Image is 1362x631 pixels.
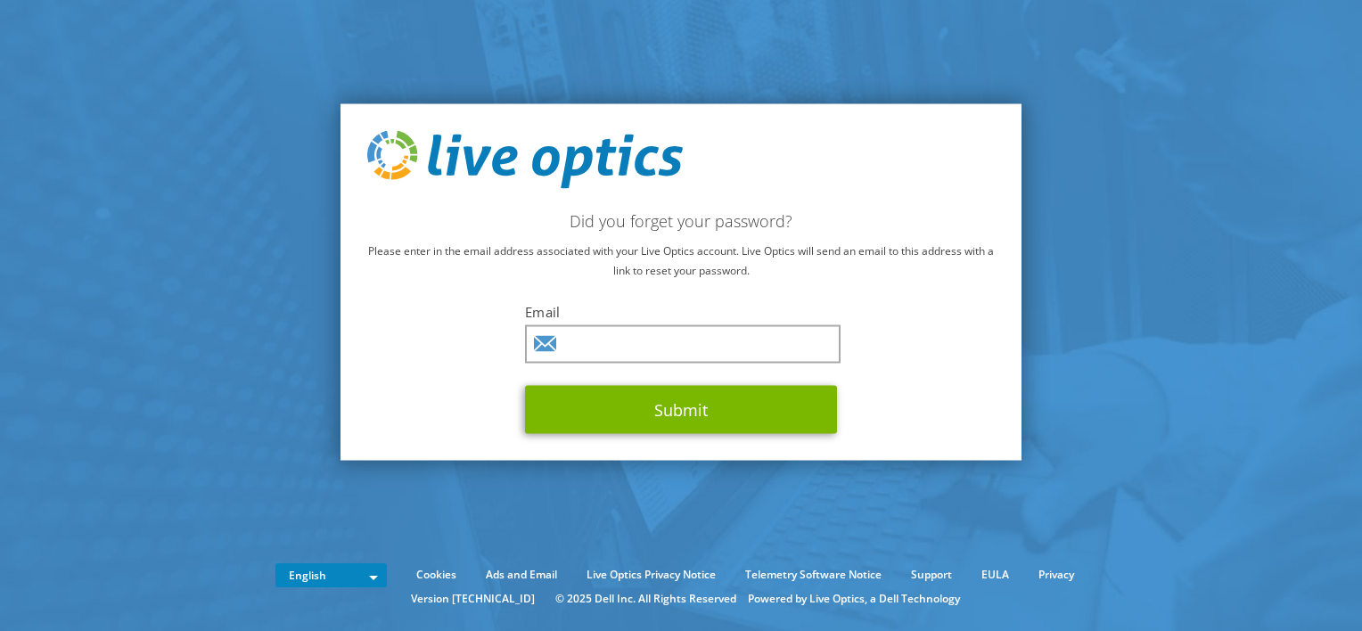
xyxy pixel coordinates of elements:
a: Live Optics Privacy Notice [573,565,729,585]
label: Email [525,303,837,321]
li: Version [TECHNICAL_ID] [402,589,544,609]
img: live_optics_svg.svg [367,130,683,189]
li: Powered by Live Optics, a Dell Technology [748,589,960,609]
a: Support [898,565,965,585]
a: Cookies [403,565,470,585]
a: EULA [968,565,1022,585]
a: Privacy [1025,565,1087,585]
a: Telemetry Software Notice [732,565,895,585]
li: © 2025 Dell Inc. All Rights Reserved [546,589,745,609]
p: Please enter in the email address associated with your Live Optics account. Live Optics will send... [367,242,995,281]
button: Submit [525,386,837,434]
h2: Did you forget your password? [367,211,995,231]
a: Ads and Email [472,565,570,585]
